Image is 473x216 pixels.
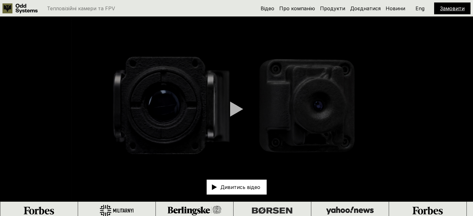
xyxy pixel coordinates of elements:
[279,5,315,11] a: Про компанію
[440,5,465,11] a: Замовити
[415,6,424,11] p: Eng
[220,185,260,190] p: Дивитись відео
[320,5,345,11] a: Продукти
[47,6,115,11] p: Тепловізійні камери та FPV
[261,5,274,11] a: Відео
[350,5,381,11] a: Доєднатися
[386,5,405,11] a: Новини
